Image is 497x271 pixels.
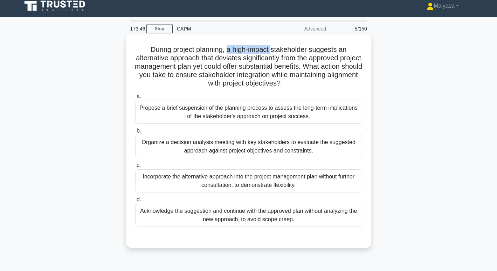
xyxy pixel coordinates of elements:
span: d. [137,196,141,202]
div: Propose a brief suspension of the planning process to assess the long-term implications of the st... [135,101,362,124]
div: Organize a decision analysis meeting with key stakeholders to evaluate the suggested approach aga... [135,135,362,158]
div: CAPM [173,22,269,36]
span: a. [137,93,141,99]
a: Stop [146,25,173,33]
span: b. [137,128,141,134]
div: Acknowledge the suggestion and continue with the approved plan without analyzing the new approach... [135,204,362,227]
span: c. [137,162,141,168]
div: 173:46 [126,22,146,36]
div: Advanced [269,22,330,36]
h5: During project planning, a high-impact stakeholder suggests an alternative approach that deviates... [134,45,363,88]
div: 5/150 [330,22,371,36]
div: Incorporate the alternative approach into the project management plan without further consultatio... [135,169,362,192]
